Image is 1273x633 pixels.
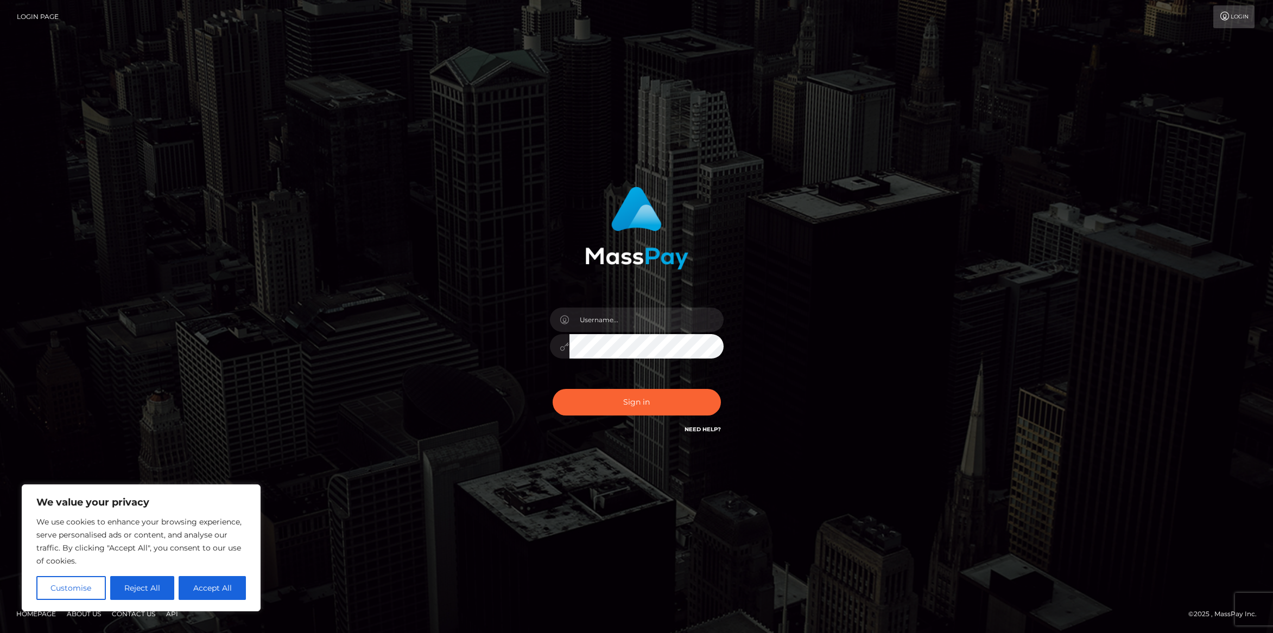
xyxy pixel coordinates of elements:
a: Login [1213,5,1255,28]
button: Sign in [553,389,721,415]
p: We value your privacy [36,496,246,509]
p: We use cookies to enhance your browsing experience, serve personalised ads or content, and analys... [36,515,246,567]
a: About Us [62,605,105,622]
a: API [162,605,182,622]
button: Customise [36,576,106,600]
button: Reject All [110,576,175,600]
a: Homepage [12,605,60,622]
div: We value your privacy [22,484,261,611]
img: MassPay Login [585,187,688,270]
button: Accept All [179,576,246,600]
a: Login Page [17,5,59,28]
a: Contact Us [107,605,160,622]
a: Need Help? [685,426,721,433]
div: © 2025 , MassPay Inc. [1188,608,1265,620]
input: Username... [569,308,724,332]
